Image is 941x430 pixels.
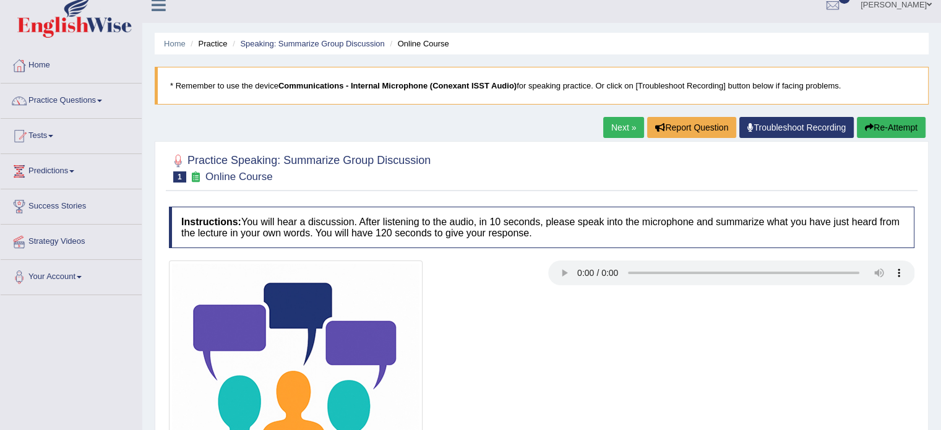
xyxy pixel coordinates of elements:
span: 1 [173,171,186,183]
a: Speaking: Summarize Group Discussion [240,39,384,48]
a: Strategy Videos [1,225,142,256]
a: Your Account [1,260,142,291]
small: Online Course [205,171,273,183]
button: Re-Attempt [857,117,926,138]
li: Practice [187,38,227,49]
a: Tests [1,119,142,150]
a: Troubleshoot Recording [739,117,854,138]
b: Communications - Internal Microphone (Conexant ISST Audio) [278,81,517,90]
li: Online Course [387,38,449,49]
a: Practice Questions [1,84,142,114]
blockquote: * Remember to use the device for speaking practice. Or click on [Troubleshoot Recording] button b... [155,67,929,105]
small: Exam occurring question [189,171,202,183]
h4: You will hear a discussion. After listening to the audio, in 10 seconds, please speak into the mi... [169,207,914,248]
a: Success Stories [1,189,142,220]
a: Next » [603,117,644,138]
a: Predictions [1,154,142,185]
button: Report Question [647,117,736,138]
h2: Practice Speaking: Summarize Group Discussion [169,152,431,183]
a: Home [164,39,186,48]
a: Home [1,48,142,79]
b: Instructions: [181,217,241,227]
